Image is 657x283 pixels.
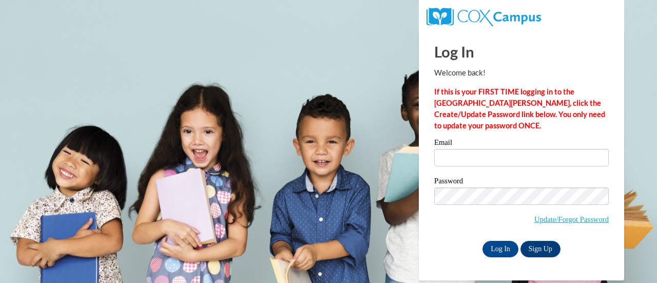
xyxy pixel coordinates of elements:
a: COX Campus [427,12,541,21]
input: Log In [482,241,518,257]
p: Welcome back! [434,67,609,79]
a: Sign Up [520,241,561,257]
strong: If this is your FIRST TIME logging in to the [GEOGRAPHIC_DATA][PERSON_NAME], click the Create/Upd... [434,87,605,130]
img: COX Campus [427,8,541,26]
a: Update/Forgot Password [534,215,609,223]
label: Email [434,139,609,149]
h1: Log In [434,41,609,62]
label: Password [434,177,609,187]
